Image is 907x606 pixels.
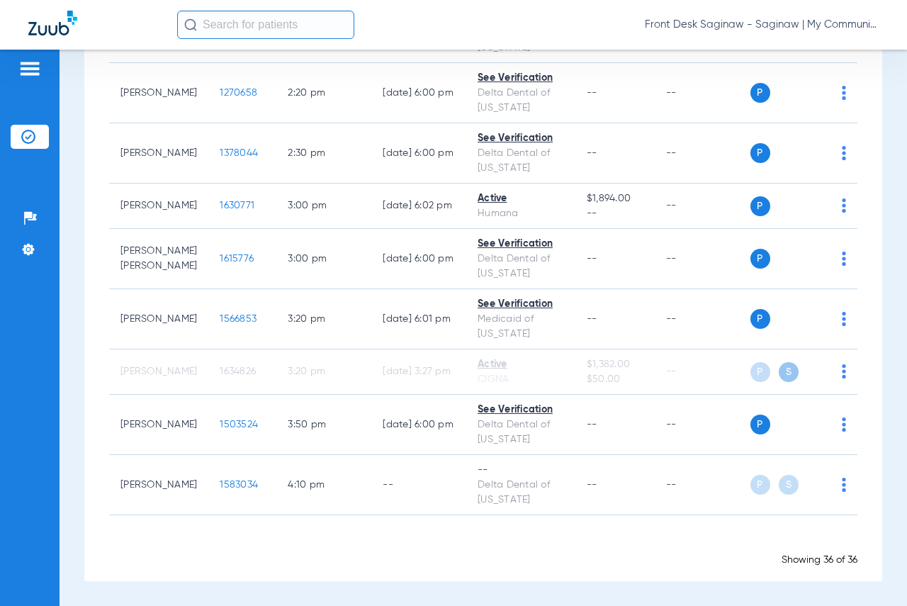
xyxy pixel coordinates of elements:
span: -- [587,206,643,221]
td: [PERSON_NAME] [109,395,208,455]
td: [PERSON_NAME] [109,63,208,123]
span: Showing 36 of 36 [782,555,857,565]
img: group-dot-blue.svg [842,312,846,326]
span: P [750,475,770,495]
span: P [750,83,770,103]
input: Search for patients [177,11,354,39]
span: -- [587,88,597,98]
div: Delta Dental of [US_STATE] [478,86,564,116]
td: -- [371,455,466,515]
span: S [779,362,799,382]
span: -- [587,254,597,264]
div: See Verification [478,297,564,312]
span: $50.00 [587,372,643,387]
img: group-dot-blue.svg [842,478,846,492]
span: P [750,143,770,163]
td: -- [655,395,750,455]
span: 1503524 [220,420,258,430]
span: P [750,196,770,216]
img: x.svg [810,252,824,266]
td: 3:00 PM [276,229,371,289]
span: 1583034 [220,480,258,490]
td: 2:30 PM [276,123,371,184]
iframe: Chat Widget [836,538,907,606]
img: x.svg [810,86,824,100]
div: See Verification [478,71,564,86]
img: group-dot-blue.svg [842,252,846,266]
td: [PERSON_NAME] [109,123,208,184]
td: [PERSON_NAME] [109,455,208,515]
div: Delta Dental of [US_STATE] [478,146,564,176]
div: See Verification [478,131,564,146]
div: See Verification [478,237,564,252]
span: P [750,415,770,434]
td: -- [655,289,750,349]
div: -- [478,463,564,478]
div: Humana [478,206,564,221]
span: P [750,309,770,329]
td: 3:20 PM [276,349,371,395]
span: -- [587,148,597,158]
span: $1,894.00 [587,191,643,206]
div: Delta Dental of [US_STATE] [478,417,564,447]
img: group-dot-blue.svg [842,364,846,378]
span: -- [587,480,597,490]
td: [DATE] 6:00 PM [371,123,466,184]
span: Loading [463,538,505,549]
td: [DATE] 6:02 PM [371,184,466,229]
span: -- [587,420,597,430]
img: x.svg [810,478,824,492]
img: x.svg [810,312,824,326]
td: 2:20 PM [276,63,371,123]
img: Search Icon [184,18,197,31]
td: -- [655,455,750,515]
img: group-dot-blue.svg [842,198,846,213]
td: -- [655,63,750,123]
td: -- [655,229,750,289]
img: x.svg [810,364,824,378]
img: group-dot-blue.svg [842,86,846,100]
span: 1378044 [220,148,258,158]
span: P [750,249,770,269]
div: Active [478,357,564,372]
span: 1630771 [220,201,254,211]
div: See Verification [478,403,564,417]
td: 3:20 PM [276,289,371,349]
div: Delta Dental of [US_STATE] [478,252,564,281]
td: -- [655,349,750,395]
td: 4:10 PM [276,455,371,515]
td: 3:00 PM [276,184,371,229]
td: [PERSON_NAME] [PERSON_NAME] [109,229,208,289]
div: CIGNA [478,372,564,387]
td: [DATE] 6:00 PM [371,229,466,289]
img: group-dot-blue.svg [842,417,846,432]
span: Front Desk Saginaw - Saginaw | My Community Dental Centers [645,18,879,32]
td: -- [655,123,750,184]
td: [PERSON_NAME] [109,289,208,349]
img: hamburger-icon [18,60,41,77]
div: Medicaid of [US_STATE] [478,312,564,342]
span: 1270658 [220,88,257,98]
img: x.svg [810,417,824,432]
img: x.svg [810,198,824,213]
span: -- [587,314,597,324]
td: [DATE] 6:00 PM [371,395,466,455]
img: x.svg [810,146,824,160]
span: 1634826 [220,366,256,376]
span: $1,382.00 [587,357,643,372]
span: 1615776 [220,254,254,264]
img: group-dot-blue.svg [842,146,846,160]
td: [DATE] 6:00 PM [371,63,466,123]
span: P [750,362,770,382]
div: Active [478,191,564,206]
span: S [779,475,799,495]
div: Delta Dental of [US_STATE] [478,478,564,507]
td: -- [655,184,750,229]
td: 3:50 PM [276,395,371,455]
td: [DATE] 6:01 PM [371,289,466,349]
td: [PERSON_NAME] [109,349,208,395]
span: 1566853 [220,314,257,324]
img: Zuub Logo [28,11,77,35]
td: [DATE] 3:27 PM [371,349,466,395]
